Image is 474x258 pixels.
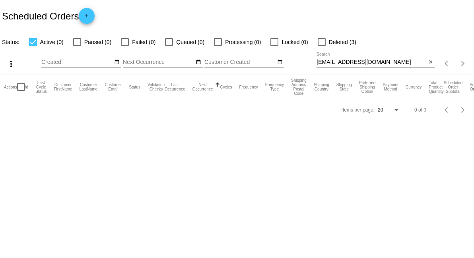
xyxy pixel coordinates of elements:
mat-select: Items per page: [378,108,400,113]
button: Previous page [439,102,455,118]
mat-icon: add [82,13,91,23]
button: Next page [455,56,471,71]
input: Search [317,59,426,65]
span: Processing (0) [225,37,261,47]
span: Paused (0) [84,37,111,47]
span: Active (0) [40,37,64,47]
button: Change sorting for Frequency [239,85,258,89]
h2: Scheduled Orders [2,8,95,24]
div: Items per page: [342,107,375,113]
button: Change sorting for CurrencyIso [406,85,422,89]
input: Customer Created [204,59,276,65]
button: Change sorting for CustomerLastName [80,83,98,91]
span: Failed (0) [132,37,155,47]
span: Deleted (3) [329,37,356,47]
span: 20 [378,107,383,113]
button: Change sorting for CustomerFirstName [54,83,72,91]
mat-icon: date_range [196,59,201,65]
button: Change sorting for Id [25,85,28,89]
button: Change sorting for Subtotal [444,81,462,94]
span: Queued (0) [176,37,204,47]
button: Change sorting for LastProcessingCycleId [35,81,47,94]
button: Change sorting for PreferredShippingOption [359,81,376,94]
button: Change sorting for ShippingCountry [314,83,329,91]
button: Change sorting for ShippingState [336,83,352,91]
mat-header-cell: Validation Checks [148,75,165,99]
mat-icon: date_range [277,59,283,65]
div: 0 of 0 [414,107,426,113]
button: Change sorting for PaymentMethod.Type [383,83,398,91]
input: Next Occurrence [123,59,194,65]
span: Locked (0) [282,37,308,47]
mat-icon: more_vert [6,59,16,69]
mat-header-cell: Actions [4,75,17,99]
input: Created [41,59,113,65]
button: Clear [426,58,435,67]
button: Change sorting for Status [129,85,140,89]
button: Change sorting for FrequencyType [265,83,284,91]
mat-icon: close [428,59,433,65]
button: Previous page [439,56,455,71]
mat-header-cell: Total Product Quantity [429,75,443,99]
button: Change sorting for LastOccurrenceUtc [165,83,185,91]
button: Change sorting for CustomerEmail [105,83,122,91]
span: Status: [2,39,19,45]
button: Next page [455,102,471,118]
mat-icon: date_range [114,59,120,65]
button: Change sorting for ShippingPostcode [291,78,307,96]
button: Change sorting for Cycles [220,85,232,89]
button: Change sorting for NextOccurrenceUtc [192,83,213,91]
